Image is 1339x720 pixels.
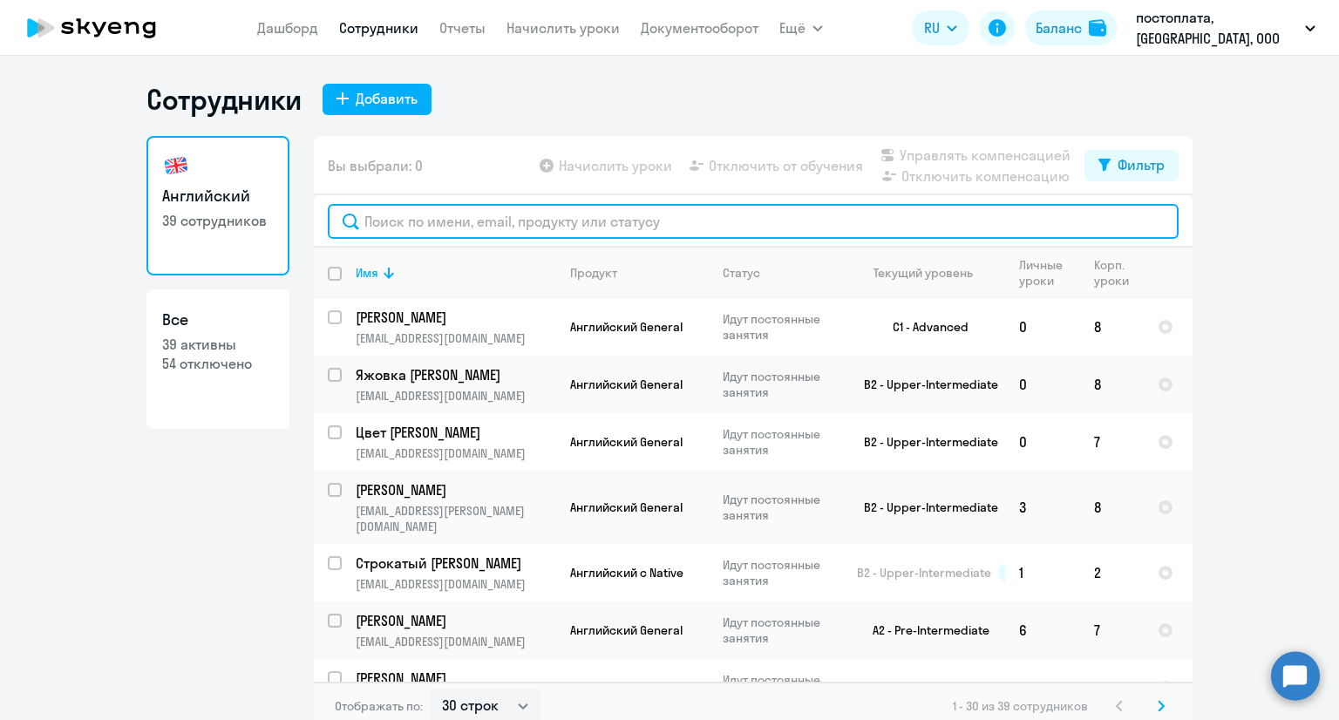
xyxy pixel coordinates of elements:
[1080,601,1144,659] td: 7
[356,503,555,534] p: [EMAIL_ADDRESS][PERSON_NAME][DOMAIN_NAME]
[1036,17,1082,38] div: Баланс
[1005,601,1080,659] td: 6
[356,308,555,327] a: [PERSON_NAME]
[723,672,842,703] p: Идут постоянные занятия
[162,152,190,180] img: english
[356,365,555,384] a: Яжовка [PERSON_NAME]
[1005,413,1080,471] td: 0
[641,19,758,37] a: Документооборот
[356,365,553,384] p: Яжовка [PERSON_NAME]
[1005,356,1080,413] td: 0
[570,499,683,515] span: Английский General
[356,265,555,281] div: Имя
[843,471,1005,544] td: B2 - Upper-Intermediate
[356,308,553,327] p: [PERSON_NAME]
[723,311,842,343] p: Идут постоянные занятия
[1080,356,1144,413] td: 8
[356,88,418,109] div: Добавить
[723,426,842,458] p: Идут постоянные занятия
[1089,19,1106,37] img: balance
[356,445,555,461] p: [EMAIL_ADDRESS][DOMAIN_NAME]
[356,330,555,346] p: [EMAIL_ADDRESS][DOMAIN_NAME]
[570,265,617,281] div: Продукт
[1005,544,1080,601] td: 1
[1005,471,1080,544] td: 3
[953,698,1088,714] span: 1 - 30 из 39 сотрудников
[356,423,555,442] a: Цвет [PERSON_NAME]
[356,554,553,573] p: Строкатый [PERSON_NAME]
[570,565,683,581] span: Английский с Native
[356,480,553,499] p: [PERSON_NAME]
[1019,257,1068,289] div: Личные уроки
[843,413,1005,471] td: B2 - Upper-Intermediate
[162,335,274,354] p: 39 активны
[356,576,555,592] p: [EMAIL_ADDRESS][DOMAIN_NAME]
[723,615,842,646] p: Идут постоянные занятия
[912,10,969,45] button: RU
[1005,298,1080,356] td: 0
[1094,257,1143,289] div: Корп. уроки
[723,492,842,523] p: Идут постоянные занятия
[146,289,289,429] a: Все39 активны54 отключено
[570,434,683,450] span: Английский General
[323,84,432,115] button: Добавить
[779,17,805,38] span: Ещё
[1080,659,1144,717] td: 4
[162,354,274,373] p: 54 отключено
[356,611,555,630] a: [PERSON_NAME]
[356,423,553,442] p: Цвет [PERSON_NAME]
[570,377,683,392] span: Английский General
[328,204,1179,239] input: Поиск по имени, email, продукту или статусу
[1080,413,1144,471] td: 7
[356,669,553,688] p: [PERSON_NAME]
[356,611,553,630] p: [PERSON_NAME]
[843,659,1005,717] td: B2 - Upper-Intermediate
[162,185,274,207] h3: Английский
[1025,10,1117,45] button: Балансbalance
[843,356,1005,413] td: B2 - Upper-Intermediate
[779,10,823,45] button: Ещё
[356,669,555,688] a: [PERSON_NAME]
[356,554,555,573] a: Строкатый [PERSON_NAME]
[1080,471,1144,544] td: 8
[843,601,1005,659] td: A2 - Pre-Intermediate
[873,265,973,281] div: Текущий уровень
[356,634,555,649] p: [EMAIL_ADDRESS][DOMAIN_NAME]
[723,265,760,281] div: Статус
[506,19,620,37] a: Начислить уроки
[356,265,378,281] div: Имя
[723,369,842,400] p: Идут постоянные занятия
[328,155,423,176] span: Вы выбрали: 0
[843,298,1005,356] td: C1 - Advanced
[146,82,302,117] h1: Сотрудники
[146,136,289,275] a: Английский39 сотрудников
[723,265,842,281] div: Статус
[1080,544,1144,601] td: 2
[439,19,486,37] a: Отчеты
[857,265,1004,281] div: Текущий уровень
[570,622,683,638] span: Английский General
[1136,7,1298,49] p: постоплата, [GEOGRAPHIC_DATA], ООО
[257,19,318,37] a: Дашборд
[723,557,842,588] p: Идут постоянные занятия
[162,309,274,331] h3: Все
[570,265,708,281] div: Продукт
[356,388,555,404] p: [EMAIL_ADDRESS][DOMAIN_NAME]
[1127,7,1324,49] button: постоплата, [GEOGRAPHIC_DATA], ООО
[335,698,423,714] span: Отображать по:
[1084,150,1179,181] button: Фильтр
[1094,257,1132,289] div: Корп. уроки
[1019,257,1079,289] div: Личные уроки
[162,211,274,230] p: 39 сотрудников
[1080,298,1144,356] td: 8
[570,680,683,696] span: Английский General
[339,19,418,37] a: Сотрудники
[1118,154,1165,175] div: Фильтр
[857,565,991,581] span: B2 - Upper-Intermediate
[1005,659,1080,717] td: 0
[356,480,555,499] a: [PERSON_NAME]
[570,319,683,335] span: Английский General
[924,17,940,38] span: RU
